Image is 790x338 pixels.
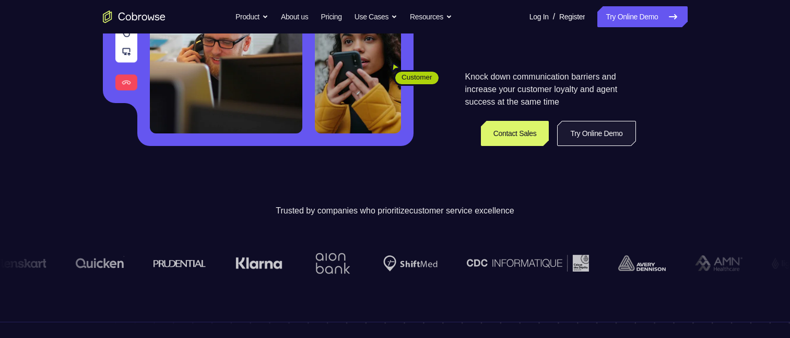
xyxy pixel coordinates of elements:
[103,10,166,23] a: Go to the home page
[355,6,397,27] button: Use Cases
[235,6,268,27] button: Product
[409,206,514,215] span: customer service excellence
[553,10,555,23] span: /
[410,6,452,27] button: Resources
[597,6,687,27] a: Try Online Demo
[481,121,549,146] a: Contact Sales
[557,121,635,146] a: Try Online Demo
[618,255,666,271] img: avery-dennison
[465,71,636,108] p: Knock down communication barriers and increase your customer loyalty and agent success at the sam...
[383,255,438,272] img: Shiftmed
[154,259,206,267] img: prudential
[281,6,308,27] a: About us
[235,257,282,269] img: Klarna
[315,9,401,133] img: A customer holding their phone
[312,242,354,285] img: Aion Bank
[467,255,589,271] img: CDC Informatique
[529,6,549,27] a: Log In
[321,6,341,27] a: Pricing
[559,6,585,27] a: Register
